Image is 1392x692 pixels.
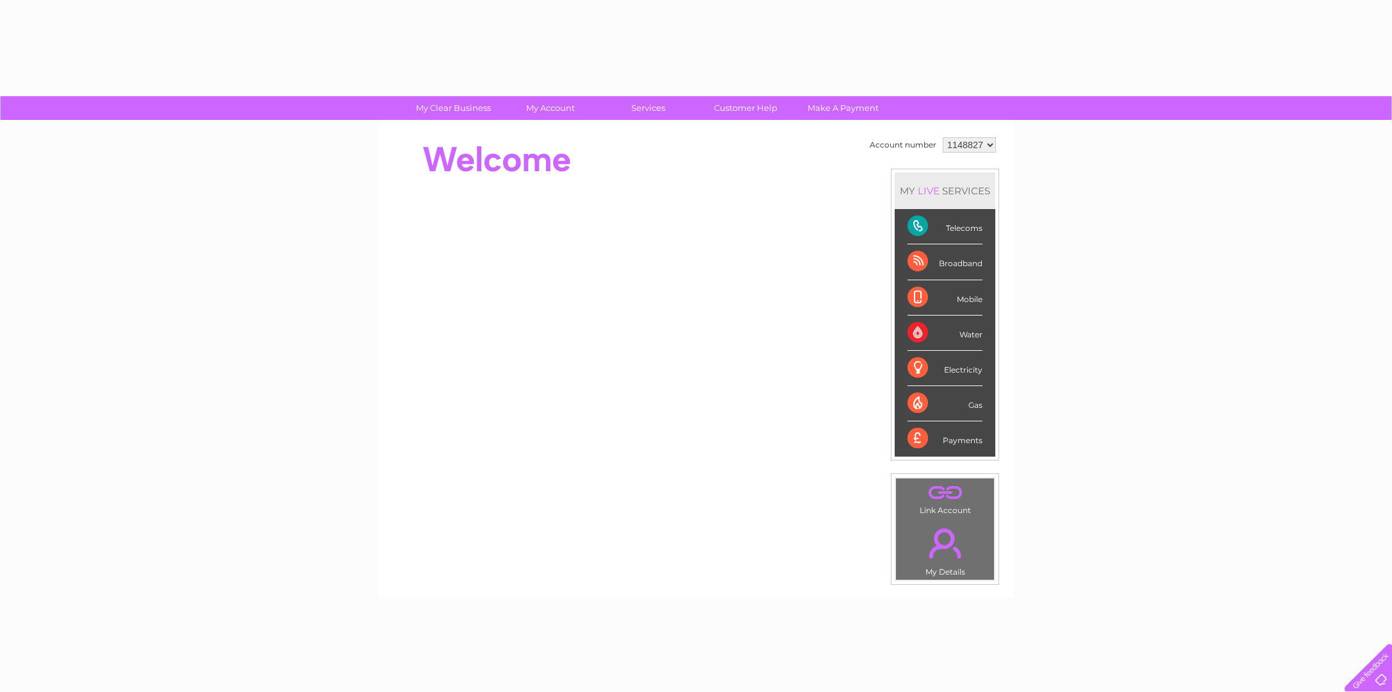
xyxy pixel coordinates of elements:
div: Electricity [907,351,982,386]
div: MY SERVICES [895,173,995,209]
a: Make A Payment [790,96,896,120]
div: Telecoms [907,209,982,244]
a: My Clear Business [401,96,506,120]
div: Broadband [907,244,982,280]
a: . [899,521,991,566]
td: Link Account [895,478,995,518]
td: My Details [895,518,995,580]
div: Payments [907,421,982,456]
div: Gas [907,386,982,421]
a: . [899,482,991,504]
a: My Account [498,96,604,120]
td: Account number [866,134,940,156]
a: Services [595,96,701,120]
div: Water [907,316,982,351]
div: Mobile [907,280,982,316]
a: Customer Help [693,96,799,120]
div: LIVE [915,185,942,197]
